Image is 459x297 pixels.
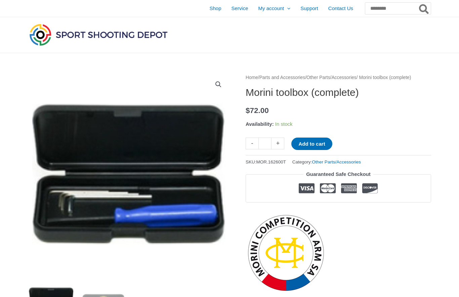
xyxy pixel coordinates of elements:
legend: Guaranteed Safe Checkout [303,170,373,179]
a: + [272,138,284,149]
img: Morini toolbox (complete) [28,73,229,275]
span: SKU: [246,158,286,166]
a: Morini [246,213,326,293]
h1: Morini toolbox (complete) [246,86,431,99]
span: Category: [292,158,361,166]
a: Other Parts/Accessories [312,159,361,164]
bdi: 72.00 [246,106,269,115]
nav: Breadcrumb [246,73,431,82]
span: In stock [275,121,293,127]
a: View full-screen image gallery [212,78,224,90]
img: Sport Shooting Depot [28,22,169,47]
input: Product quantity [258,138,272,149]
button: Search [418,3,431,14]
a: - [246,138,258,149]
span: MOR.162600T [256,159,286,164]
span: $ [246,106,250,115]
a: Parts and Accessories [259,75,305,80]
a: Home [246,75,258,80]
span: Availability: [246,121,274,127]
a: Other Parts/Accessories [306,75,357,80]
button: Add to cart [291,138,332,150]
